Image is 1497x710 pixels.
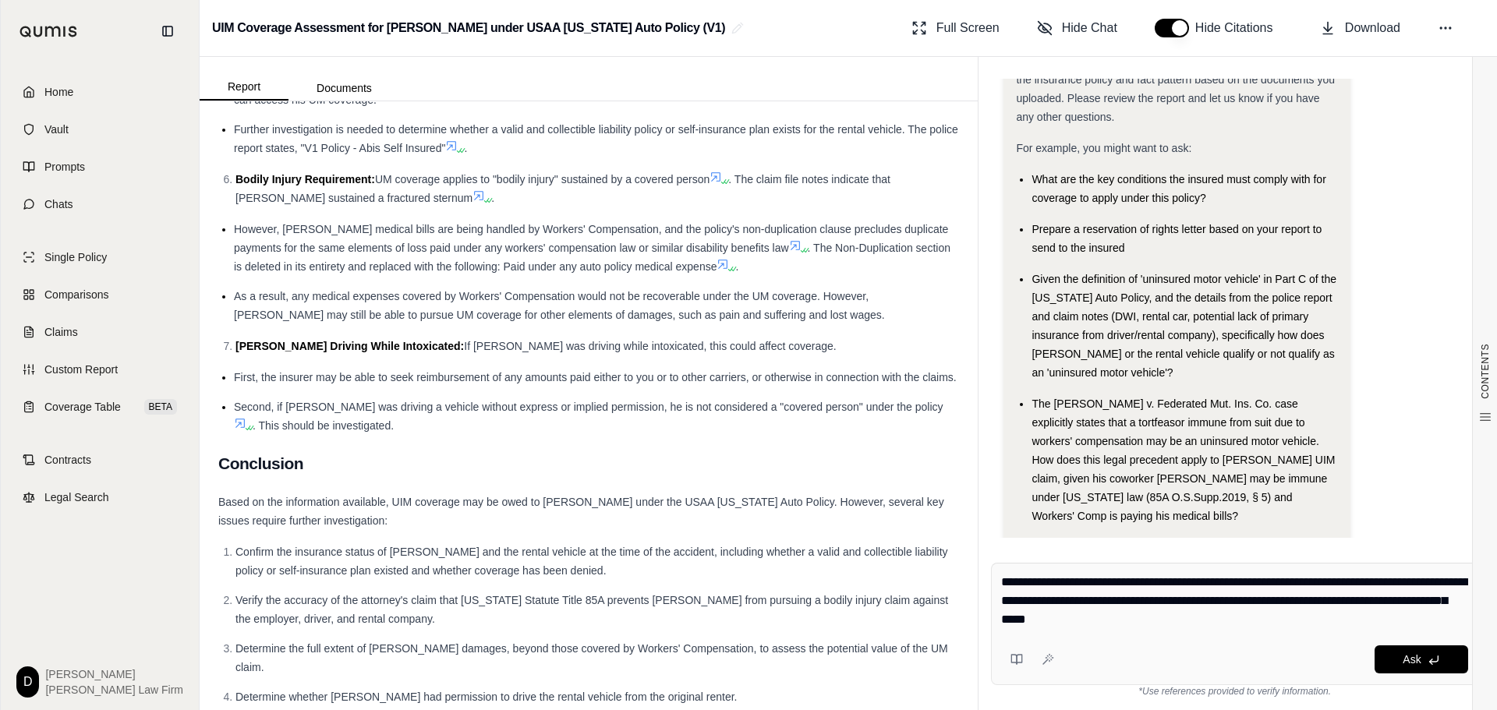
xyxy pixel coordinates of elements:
[44,159,85,175] span: Prompts
[218,496,944,527] span: Based on the information available, UIM coverage may be owed to [PERSON_NAME] under the USAA [US_...
[936,19,1000,37] span: Full Screen
[234,371,957,383] span: First, the insurer may be able to seek reimbursement of any amounts paid either to you or to othe...
[10,187,189,221] a: Chats
[200,74,288,101] button: Report
[1016,142,1191,154] span: For example, you might want to ask:
[45,682,183,698] span: [PERSON_NAME] Law Firm
[44,196,73,212] span: Chats
[45,666,183,682] span: [PERSON_NAME]
[1195,19,1283,37] span: Hide Citations
[10,112,189,147] a: Vault
[16,666,39,698] div: D
[1375,645,1468,673] button: Ask
[44,324,78,340] span: Claims
[1062,19,1117,37] span: Hide Chat
[234,123,958,154] span: Further investigation is needed to determine whether a valid and collectible liability policy or ...
[235,691,738,703] span: Determine whether [PERSON_NAME] had permission to drive the rental vehicle from the original renter.
[44,122,69,137] span: Vault
[464,340,837,352] span: If [PERSON_NAME] was driving while intoxicated, this could affect coverage.
[10,480,189,514] a: Legal Search
[235,546,948,577] span: Confirm the insurance status of [PERSON_NAME] and the rental vehicle at the time of the accident,...
[10,443,189,477] a: Contracts
[235,340,464,352] span: [PERSON_NAME] Driving While Intoxicated:
[44,249,107,265] span: Single Policy
[235,594,948,625] span: Verify the accuracy of the attorney's claim that [US_STATE] Statute Title 85A prevents [PERSON_NA...
[1403,653,1421,666] span: Ask
[235,642,948,673] span: Determine the full extent of [PERSON_NAME] damages, beyond those covered by Workers' Compensation...
[234,401,943,413] span: Second, if [PERSON_NAME] was driving a vehicle without express or implied permission, he is not c...
[1032,397,1335,522] span: The [PERSON_NAME] v. Federated Mut. Ins. Co. case explicitly states that a tortfeasor immune from...
[19,26,78,37] img: Qumis Logo
[44,399,121,415] span: Coverage Table
[10,75,189,109] a: Home
[905,12,1006,44] button: Full Screen
[44,452,91,468] span: Contracts
[375,173,710,185] span: UM coverage applies to "bodily injury" sustained by a covered person
[991,685,1478,698] div: *Use references provided to verify information.
[10,352,189,387] a: Custom Report
[10,240,189,274] a: Single Policy
[1032,223,1322,254] span: Prepare a reservation of rights letter based on your report to send to the insured
[253,419,394,432] span: . This should be investigated.
[10,277,189,312] a: Comparisons
[234,242,950,273] span: . The Non-Duplication section is deleted in its entirety and replaced with the following: Paid un...
[44,84,73,100] span: Home
[44,362,118,377] span: Custom Report
[218,447,959,480] h2: Conclusion
[235,173,890,204] span: . The claim file notes indicate that [PERSON_NAME] sustained a fractured sternum
[491,192,494,204] span: .
[44,287,108,302] span: Comparisons
[1314,12,1407,44] button: Download
[44,489,109,505] span: Legal Search
[234,75,947,106] span: If a valid and collectible liability policy or self-insurance plan exists for the rental vehicle,...
[288,76,400,101] button: Documents
[10,390,189,424] a: Coverage TableBETA
[735,260,738,273] span: .
[1032,173,1325,204] span: What are the key conditions the insured must comply with for coverage to apply under this policy?
[1345,19,1400,37] span: Download
[1479,344,1492,399] span: CONTENTS
[1031,12,1124,44] button: Hide Chat
[234,223,948,254] span: However, [PERSON_NAME] medical bills are being handled by Workers' Compensation, and the policy's...
[144,399,177,415] span: BETA
[1032,273,1336,379] span: Given the definition of 'uninsured motor vehicle' in Part C of the [US_STATE] Auto Policy, and th...
[10,150,189,184] a: Prompts
[212,14,725,42] h2: UIM Coverage Assessment for [PERSON_NAME] under USAA [US_STATE] Auto Policy (V1)
[464,142,467,154] span: .
[10,315,189,349] a: Claims
[234,290,885,321] span: As a result, any medical expenses covered by Workers' Compensation would not be recoverable under...
[235,173,375,185] span: Bodily Injury Requirement:
[155,19,180,44] button: Collapse sidebar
